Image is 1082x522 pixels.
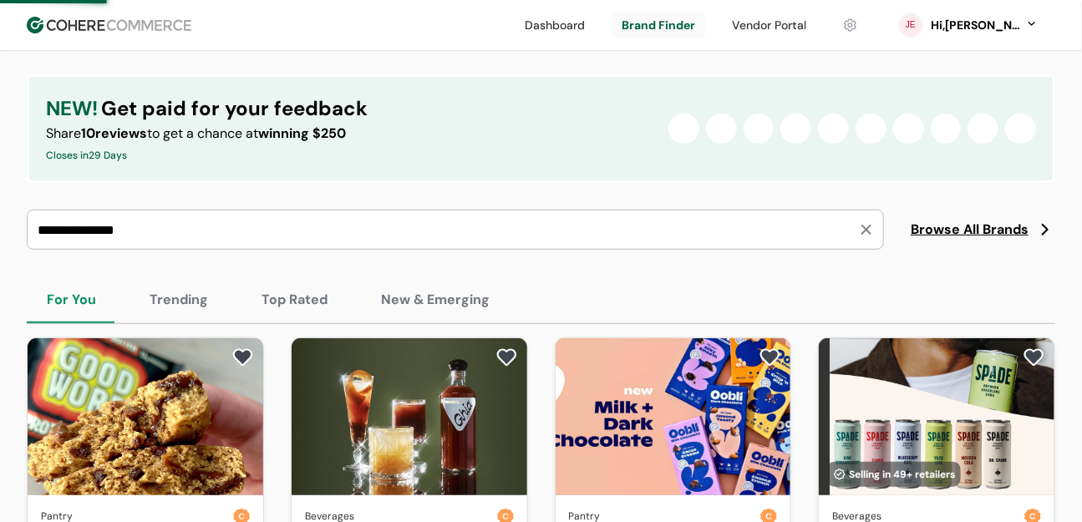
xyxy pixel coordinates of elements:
button: For You [27,276,116,323]
button: Hi,[PERSON_NAME] [930,17,1039,34]
span: Share [46,124,81,142]
button: Trending [130,276,228,323]
span: Browse All Brands [911,220,1029,240]
span: to get a chance at [147,124,258,142]
img: Cohere Logo [27,17,191,33]
a: Browse All Brands [911,220,1055,240]
svg: 0 percent [898,13,923,38]
span: winning $250 [258,124,346,142]
button: Top Rated [241,276,348,323]
button: add to favorite [493,345,521,370]
div: Hi, [PERSON_NAME] [930,17,1022,34]
span: 10 reviews [81,124,147,142]
div: Closes in 29 Days [46,147,368,164]
button: add to favorite [1020,345,1048,370]
button: New & Emerging [361,276,510,323]
span: NEW! [46,94,98,124]
button: add to favorite [229,345,257,370]
button: add to favorite [756,345,784,370]
span: Get paid for your feedback [101,94,368,124]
